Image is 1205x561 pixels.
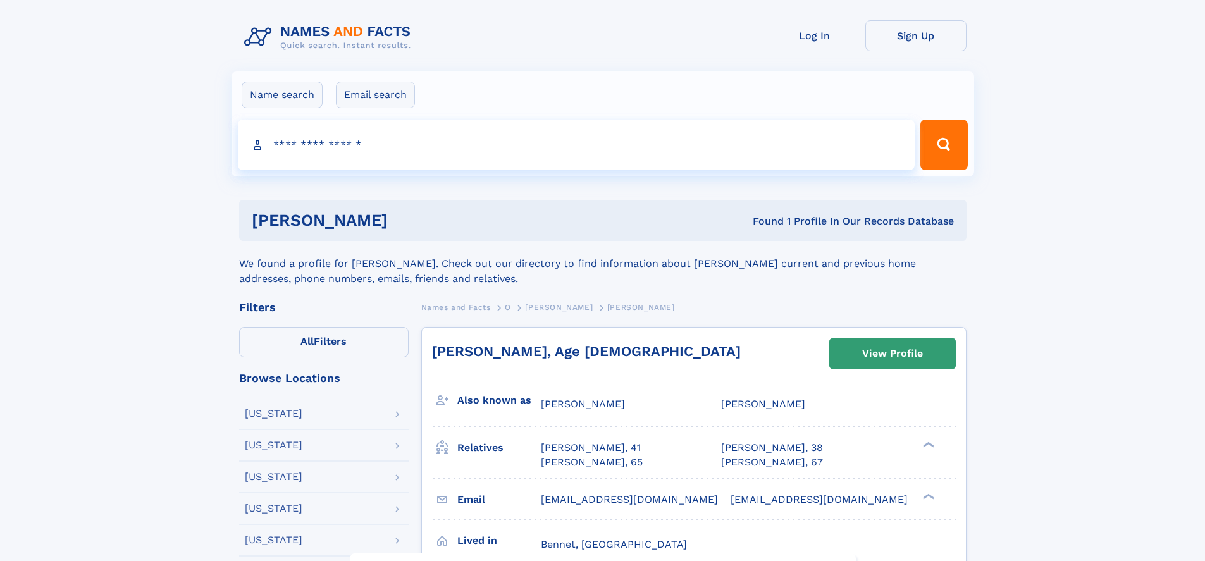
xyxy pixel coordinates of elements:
[245,503,302,514] div: [US_STATE]
[336,82,415,108] label: Email search
[541,398,625,410] span: [PERSON_NAME]
[245,440,302,450] div: [US_STATE]
[239,327,409,357] label: Filters
[300,335,314,347] span: All
[432,343,741,359] a: [PERSON_NAME], Age [DEMOGRAPHIC_DATA]
[721,398,805,410] span: [PERSON_NAME]
[541,538,687,550] span: Bennet, [GEOGRAPHIC_DATA]
[541,455,643,469] a: [PERSON_NAME], 65
[525,303,593,312] span: [PERSON_NAME]
[570,214,954,228] div: Found 1 Profile In Our Records Database
[457,530,541,552] h3: Lived in
[421,299,491,315] a: Names and Facts
[239,241,967,287] div: We found a profile for [PERSON_NAME]. Check out our directory to find information about [PERSON_N...
[252,213,571,228] h1: [PERSON_NAME]
[764,20,865,51] a: Log In
[242,82,323,108] label: Name search
[541,441,641,455] a: [PERSON_NAME], 41
[505,303,511,312] span: O
[457,489,541,510] h3: Email
[721,441,823,455] a: [PERSON_NAME], 38
[245,535,302,545] div: [US_STATE]
[239,20,421,54] img: Logo Names and Facts
[920,120,967,170] button: Search Button
[920,441,935,449] div: ❯
[245,409,302,419] div: [US_STATE]
[239,302,409,313] div: Filters
[731,493,908,505] span: [EMAIL_ADDRESS][DOMAIN_NAME]
[239,373,409,384] div: Browse Locations
[865,20,967,51] a: Sign Up
[721,455,823,469] a: [PERSON_NAME], 67
[607,303,675,312] span: [PERSON_NAME]
[830,338,955,369] a: View Profile
[505,299,511,315] a: O
[525,299,593,315] a: [PERSON_NAME]
[541,493,718,505] span: [EMAIL_ADDRESS][DOMAIN_NAME]
[238,120,915,170] input: search input
[862,339,923,368] div: View Profile
[245,472,302,482] div: [US_STATE]
[920,492,935,500] div: ❯
[457,437,541,459] h3: Relatives
[457,390,541,411] h3: Also known as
